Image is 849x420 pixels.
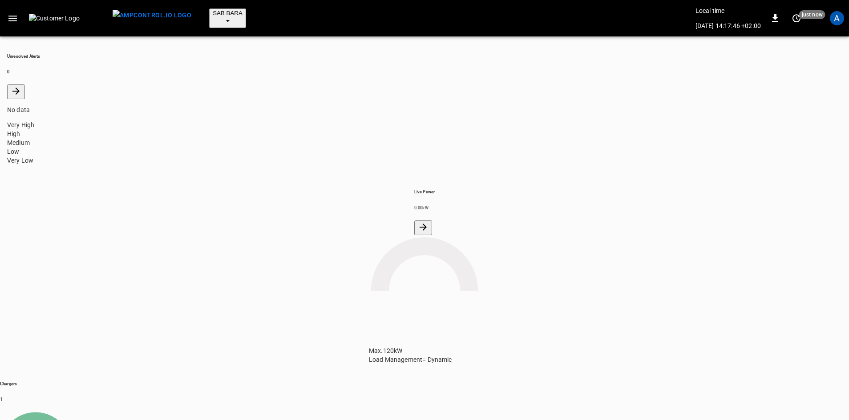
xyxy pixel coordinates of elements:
[29,14,109,23] img: Customer Logo
[369,356,452,363] span: Load Management = Dynamic
[695,6,761,15] p: Local time
[414,220,432,235] button: Energy Overview
[7,84,25,99] button: All Alerts
[7,139,30,146] span: Medium
[113,10,191,21] img: ampcontrol.io logo
[789,11,804,25] button: set refresh interval
[7,53,842,59] h6: Unresolved Alerts
[7,157,33,164] span: Very Low
[695,21,761,30] p: [DATE] 14:17:46 +02:00
[414,189,435,195] h6: Live Power
[213,10,243,16] span: SAB BARA
[414,205,435,211] h6: 0.00 kW
[7,148,19,155] span: Low
[209,8,246,28] button: SAB BARA
[109,7,195,29] button: menu
[7,130,20,137] span: High
[7,105,842,114] p: No data
[799,10,825,19] span: just now
[7,69,842,75] h6: 0
[7,121,34,128] span: Very High
[830,11,844,25] div: profile-icon
[369,347,402,354] span: Max. 120 kW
